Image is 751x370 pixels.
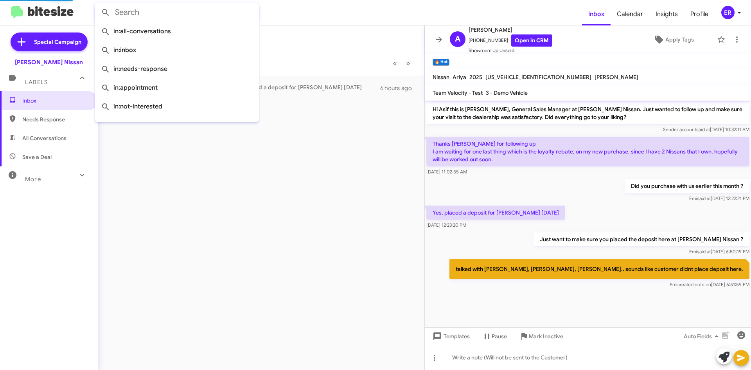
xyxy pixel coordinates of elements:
[22,116,89,123] span: Needs Response
[684,3,715,25] a: Profile
[101,22,253,41] span: in:all-conversations
[388,55,402,71] button: Previous
[455,33,460,45] span: A
[696,126,710,132] span: said at
[101,78,253,97] span: in:appointment
[469,74,482,81] span: 2025
[677,329,728,343] button: Auto Fields
[426,137,749,166] p: Thanks [PERSON_NAME] for following up I am waiting for one last thing which is the loyalty rebate...
[380,84,418,92] div: 6 hours ago
[697,195,711,201] span: said at
[611,3,649,25] a: Calendar
[101,116,253,135] span: in:sold-verified
[25,176,41,183] span: More
[670,282,749,287] span: Emi [DATE] 6:51:59 PM
[485,74,591,81] span: [US_VEHICLE_IDENTIFICATION_NUMBER]
[214,83,380,92] div: Yes, placed a deposit for [PERSON_NAME] [DATE]
[684,329,721,343] span: Auto Fields
[388,55,415,71] nav: Page navigation example
[665,32,694,47] span: Apply Tags
[625,179,749,193] p: Did you purchase with us earlier this month ?
[393,58,397,68] span: «
[476,329,513,343] button: Pause
[649,3,684,25] a: Insights
[25,79,48,86] span: Labels
[582,3,611,25] a: Inbox
[426,102,749,124] p: Hi Asif this is [PERSON_NAME], General Sales Manager at [PERSON_NAME] Nissan. Just wanted to foll...
[406,58,410,68] span: »
[101,97,253,116] span: in:not-interested
[663,126,749,132] span: Sender account [DATE] 10:32:11 AM
[34,38,81,46] span: Special Campaign
[22,97,89,105] span: Inbox
[15,58,83,66] div: [PERSON_NAME] Nissan
[689,249,749,254] span: Emi [DATE] 6:50:19 PM
[633,32,713,47] button: Apply Tags
[469,25,552,34] span: [PERSON_NAME]
[426,169,467,175] span: [DATE] 11:02:55 AM
[11,32,88,51] a: Special Campaign
[715,6,742,19] button: ER
[22,134,66,142] span: All Conversations
[101,41,253,60] span: in:inbox
[469,47,552,54] span: Showroom Up Unsold
[425,329,476,343] button: Templates
[486,89,528,96] span: 3 - Demo Vehicle
[529,329,563,343] span: Mark Inactive
[511,34,552,47] a: Open in CRM
[677,282,711,287] span: created note on
[697,249,711,254] span: said at
[101,60,253,78] span: in:needs-response
[469,34,552,47] span: [PHONE_NUMBER]
[595,74,638,81] span: [PERSON_NAME]
[689,195,749,201] span: Emi [DATE] 12:22:21 PM
[433,74,449,81] span: Nissan
[22,153,52,161] span: Save a Deal
[534,232,749,246] p: Just want to make sure you placed the deposit here at [PERSON_NAME] Nissan ?
[426,222,466,228] span: [DATE] 12:23:20 PM
[721,6,735,19] div: ER
[433,89,483,96] span: Team Velocity - Test
[449,259,749,279] p: talked with [PERSON_NAME], [PERSON_NAME], [PERSON_NAME].. sounds like customer didnt place deposi...
[453,74,466,81] span: Ariya
[401,55,415,71] button: Next
[95,3,259,22] input: Search
[492,329,507,343] span: Pause
[431,329,470,343] span: Templates
[513,329,570,343] button: Mark Inactive
[433,59,449,66] small: 🔥 Hot
[426,206,565,220] p: Yes, placed a deposit for [PERSON_NAME] [DATE]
